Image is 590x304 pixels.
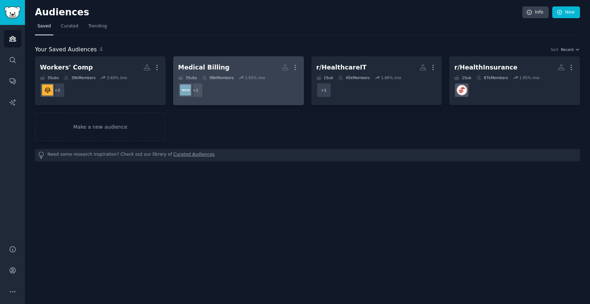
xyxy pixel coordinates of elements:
div: 3 Sub s [40,75,59,80]
img: HealthInsurance [456,84,467,96]
a: New [552,6,580,19]
div: r/HealthcareIT [316,63,367,72]
a: Workers' Comp3Subs39kMembers3.69% /mo+2WorkersComp [35,56,166,105]
span: Saved [37,23,51,30]
span: Curated [61,23,78,30]
span: Trending [88,23,107,30]
div: 87k Members [476,75,508,80]
div: + 2 [50,83,65,98]
div: + 1 [316,83,331,98]
div: Workers' Comp [40,63,93,72]
span: Recent [561,47,574,52]
h2: Audiences [35,7,522,18]
div: Medical Billing [178,63,229,72]
span: 4 [99,46,103,53]
div: + 2 [188,83,203,98]
img: MedicalCoding [180,84,191,96]
div: 1 Sub [316,75,333,80]
div: 98k Members [202,75,234,80]
a: Medical Billing3Subs98kMembers1.92% /mo+2MedicalCoding [173,56,304,105]
a: Trending [86,21,109,35]
div: 1.95 % /mo [519,75,540,80]
a: r/HealthcareIT1Sub45kMembers1.86% /mo+1 [311,56,442,105]
a: Make a new audience [35,113,166,141]
img: GummySearch logo [4,6,21,19]
a: Curated Audiences [174,151,215,159]
a: r/HealthInsurance1Sub87kMembers1.95% /moHealthInsurance [449,56,580,105]
div: 3 Sub s [178,75,197,80]
a: Info [522,6,549,19]
img: WorkersComp [42,84,53,96]
div: 1.86 % /mo [381,75,402,80]
span: Your Saved Audiences [35,45,97,54]
div: 1.92 % /mo [245,75,265,80]
div: r/HealthInsurance [454,63,517,72]
div: Need some research inspiration? Check out our library of [35,149,580,161]
a: Curated [58,21,81,35]
div: 39k Members [64,75,95,80]
button: Recent [561,47,580,52]
div: 45k Members [338,75,370,80]
div: Sort [551,47,559,52]
div: 1 Sub [454,75,471,80]
a: Saved [35,21,53,35]
div: 3.69 % /mo [107,75,127,80]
